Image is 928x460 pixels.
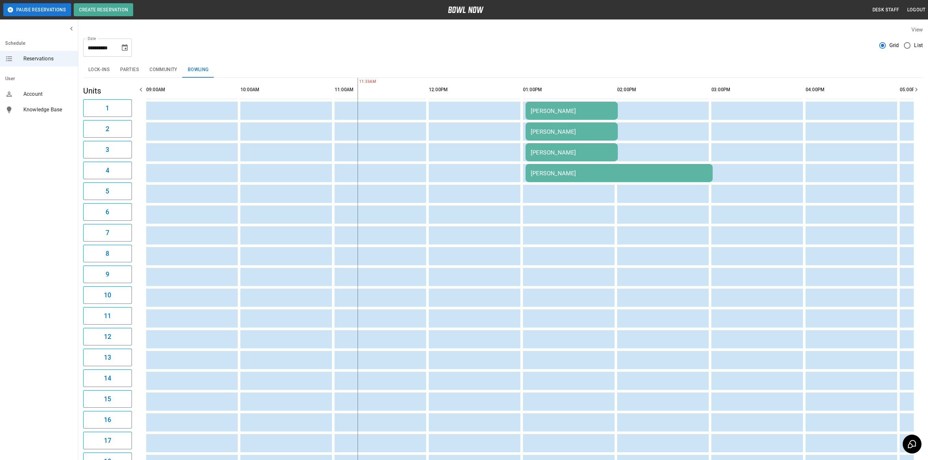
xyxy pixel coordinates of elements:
[531,107,613,114] div: [PERSON_NAME]
[115,62,144,78] button: Parties
[83,432,132,449] button: 17
[104,352,111,363] h6: 13
[106,103,109,113] h6: 1
[104,415,111,425] h6: 16
[74,3,133,16] button: Create Reservation
[83,245,132,262] button: 8
[83,369,132,387] button: 14
[104,290,111,300] h6: 10
[106,186,109,196] h6: 5
[83,411,132,429] button: 16
[83,141,132,158] button: 3
[106,228,109,238] h6: 7
[106,269,109,280] h6: 9
[83,307,132,325] button: 11
[83,203,132,221] button: 6
[23,55,73,63] span: Reservations
[106,248,109,259] h6: 8
[531,170,707,177] div: [PERSON_NAME]
[914,42,923,49] span: List
[905,4,928,16] button: Logout
[104,373,111,383] h6: 14
[870,4,902,16] button: Desk Staff
[83,120,132,138] button: 2
[104,394,111,404] h6: 15
[3,3,71,16] button: Pause Reservations
[889,42,899,49] span: Grid
[83,349,132,366] button: 13
[83,182,132,200] button: 5
[106,124,109,134] h6: 2
[448,6,484,13] img: logo
[23,106,73,114] span: Knowledge Base
[118,41,131,54] button: Choose date, selected date is Oct 10, 2025
[911,27,923,33] label: View
[429,81,520,99] th: 12:00PM
[183,62,214,78] button: Bowling
[23,90,73,98] span: Account
[83,390,132,408] button: 15
[104,435,111,446] h6: 17
[335,81,426,99] th: 11:00AM
[83,62,115,78] button: Lock-ins
[83,328,132,345] button: 12
[83,86,132,96] h5: Units
[104,311,111,321] h6: 11
[104,331,111,342] h6: 12
[146,81,238,99] th: 09:00AM
[144,62,183,78] button: Community
[531,149,613,156] div: [PERSON_NAME]
[106,165,109,176] h6: 4
[83,162,132,179] button: 4
[83,224,132,242] button: 7
[358,79,359,85] span: 11:33AM
[83,99,132,117] button: 1
[83,62,923,78] div: inventory tabs
[83,286,132,304] button: 10
[531,128,613,135] div: [PERSON_NAME]
[106,207,109,217] h6: 6
[83,266,132,283] button: 9
[106,144,109,155] h6: 3
[240,81,332,99] th: 10:00AM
